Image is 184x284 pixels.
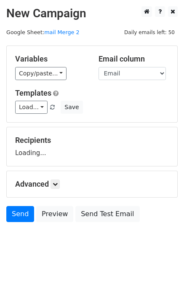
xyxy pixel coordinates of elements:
[99,54,169,64] h5: Email column
[44,29,79,35] a: mail Merge 2
[15,54,86,64] h5: Variables
[121,29,178,35] a: Daily emails left: 50
[6,206,34,222] a: Send
[15,136,169,158] div: Loading...
[15,88,51,97] a: Templates
[15,136,169,145] h5: Recipients
[15,67,67,80] a: Copy/paste...
[15,180,169,189] h5: Advanced
[15,101,48,114] a: Load...
[61,101,83,114] button: Save
[36,206,73,222] a: Preview
[121,28,178,37] span: Daily emails left: 50
[6,29,80,35] small: Google Sheet:
[6,6,178,21] h2: New Campaign
[75,206,139,222] a: Send Test Email
[142,244,184,284] iframe: Chat Widget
